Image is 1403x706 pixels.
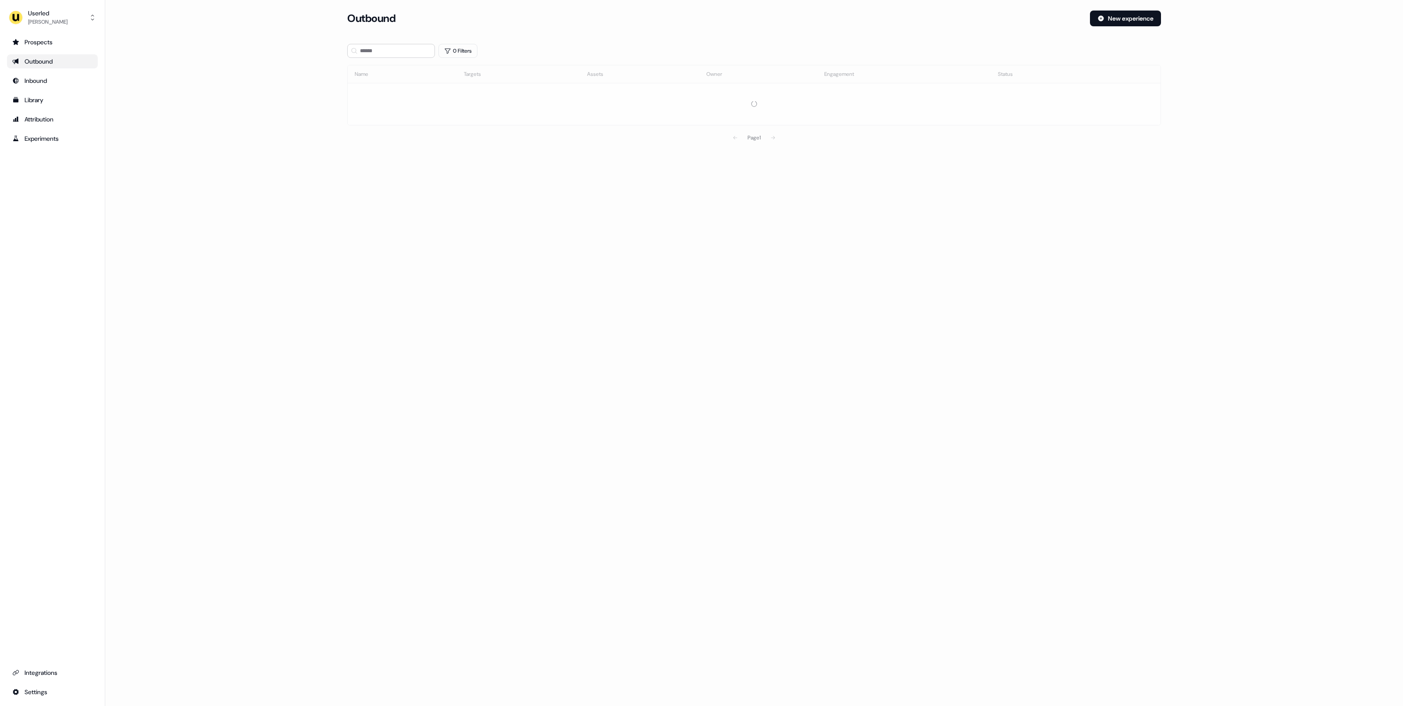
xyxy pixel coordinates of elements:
div: Library [12,96,93,104]
a: Go to templates [7,93,98,107]
a: Go to outbound experience [7,54,98,68]
div: Userled [28,9,68,18]
div: Experiments [12,134,93,143]
div: Attribution [12,115,93,124]
button: 0 Filters [438,44,477,58]
a: Go to integrations [7,685,98,699]
button: New experience [1090,11,1161,26]
a: Go to experiments [7,132,98,146]
div: [PERSON_NAME] [28,18,68,26]
div: Outbound [12,57,93,66]
a: Go to attribution [7,112,98,126]
div: Inbound [12,76,93,85]
div: Settings [12,688,93,696]
h3: Outbound [347,12,395,25]
div: Integrations [12,668,93,677]
button: Userled[PERSON_NAME] [7,7,98,28]
a: Go to Inbound [7,74,98,88]
a: Go to prospects [7,35,98,49]
a: Go to integrations [7,666,98,680]
div: Prospects [12,38,93,46]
